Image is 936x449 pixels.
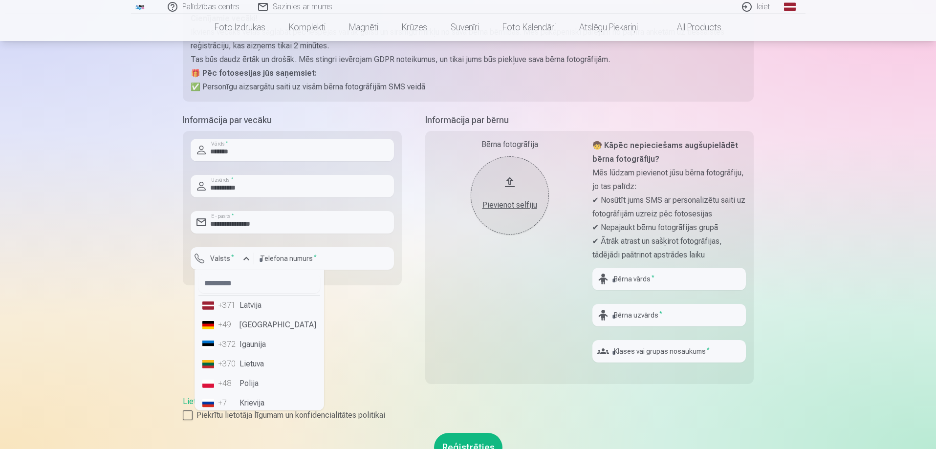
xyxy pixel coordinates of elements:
[218,358,238,370] div: +370
[198,296,320,315] li: Latvija
[206,254,238,263] label: Valsts
[592,193,746,221] p: ✔ Nosūtīt jums SMS ar personalizētu saiti uz fotogrāfijām uzreiz pēc fotosesijas
[218,319,238,331] div: +49
[198,335,320,354] li: Igaunija
[191,80,746,94] p: ✅ Personīgu aizsargātu saiti uz visām bērna fotogrāfijām SMS veidā
[198,315,320,335] li: [GEOGRAPHIC_DATA]
[191,247,254,270] button: Valsts*
[218,397,238,409] div: +7
[218,378,238,389] div: +48
[480,199,539,211] div: Pievienot selfiju
[198,374,320,393] li: Polija
[425,113,754,127] h5: Informācija par bērnu
[277,14,337,41] a: Komplekti
[218,299,238,311] div: +371
[592,141,738,164] strong: 🧒 Kāpēc nepieciešams augšupielādēt bērna fotogrāfiju?
[191,68,317,78] strong: 🎁 Pēc fotosesijas jūs saņemsiet:
[650,14,733,41] a: All products
[183,397,245,406] a: Lietošanas līgums
[218,339,238,350] div: +372
[198,393,320,413] li: Krievija
[135,4,146,10] img: /fa1
[491,14,567,41] a: Foto kalendāri
[183,396,754,421] div: ,
[592,235,746,262] p: ✔ Ātrāk atrast un sašķirot fotogrāfijas, tādējādi paātrinot apstrādes laiku
[203,14,277,41] a: Foto izdrukas
[183,409,754,421] label: Piekrītu lietotāja līgumam un konfidencialitātes politikai
[471,156,549,235] button: Pievienot selfiju
[191,53,746,66] p: Tas būs daudz ērtāk un drošāk. Mēs stingri ievērojam GDPR noteikumus, un tikai jums būs piekļuve ...
[592,221,746,235] p: ✔ Nepajaukt bērnu fotogrāfijas grupā
[198,354,320,374] li: Lietuva
[567,14,650,41] a: Atslēgu piekariņi
[433,139,587,150] div: Bērna fotogrāfija
[337,14,390,41] a: Magnēti
[592,166,746,193] p: Mēs lūdzam pievienot jūsu bērna fotogrāfiju, jo tas palīdz:
[439,14,491,41] a: Suvenīri
[390,14,439,41] a: Krūzes
[183,113,402,127] h5: Informācija par vecāku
